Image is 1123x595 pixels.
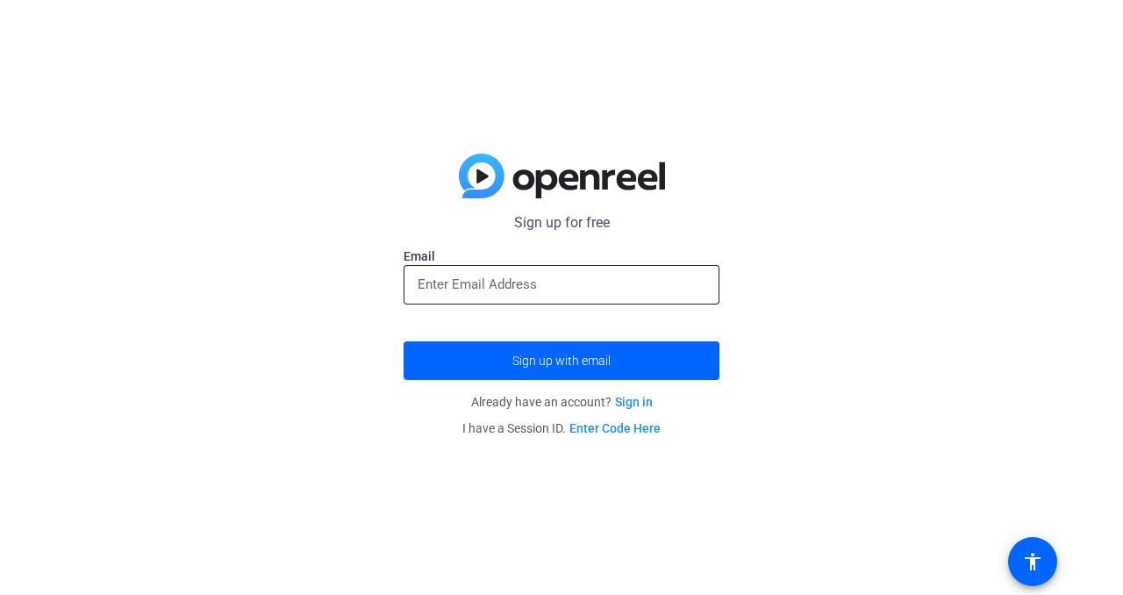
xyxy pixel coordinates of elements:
[471,395,653,409] span: Already have an account?
[462,421,661,435] span: I have a Session ID.
[404,247,719,265] label: Email
[418,274,705,295] input: Enter Email Address
[1022,551,1043,572] mat-icon: accessibility
[459,154,665,199] img: blue-gradient.svg
[404,341,719,380] button: Sign up with email
[404,212,719,233] p: Sign up for free
[615,395,653,409] a: Sign in
[569,421,661,435] a: Enter Code Here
